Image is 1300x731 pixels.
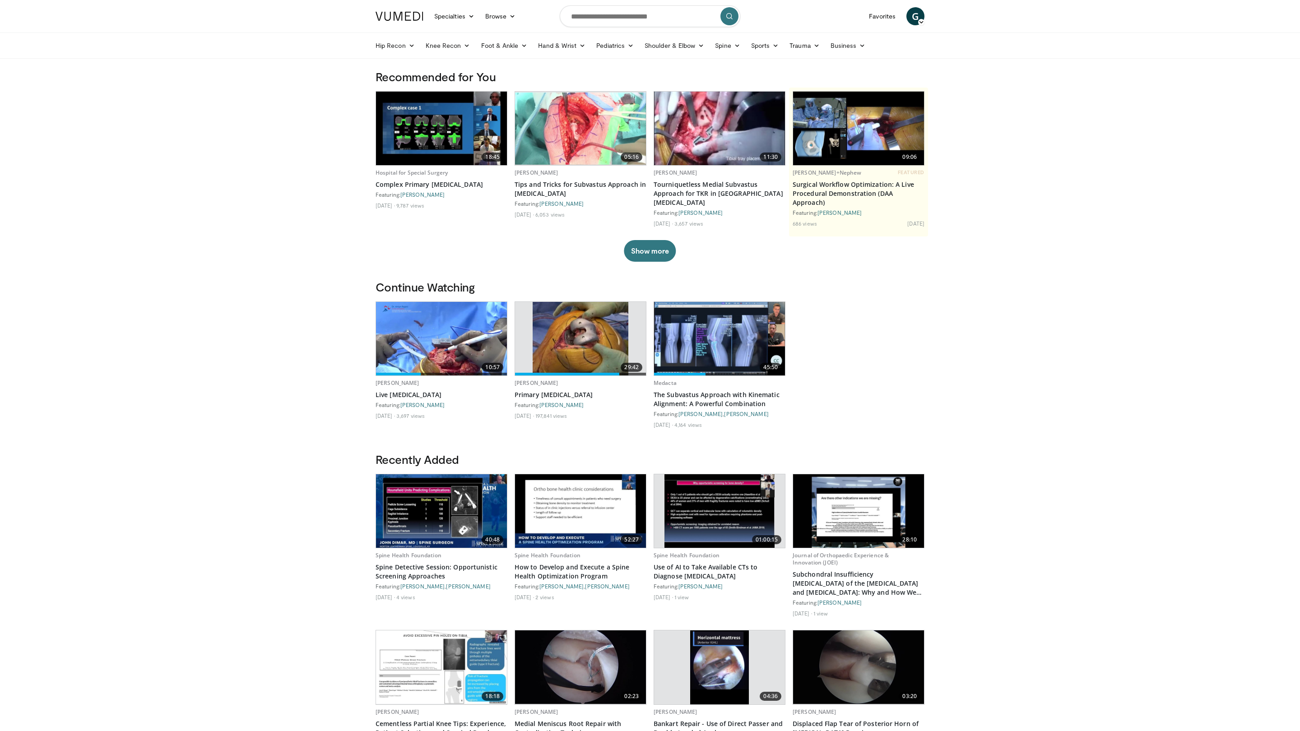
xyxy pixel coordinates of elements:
span: 09:06 [899,153,920,162]
div: Featuring: , [376,583,507,590]
span: 18:45 [482,153,503,162]
a: 29:42 [515,302,646,375]
div: Featuring: [654,209,785,216]
img: a1ec4d4b-974b-4b28-aa15-b411f68d8138.620x360_q85_upscale.jpg [664,474,775,548]
li: 197,841 views [535,412,567,419]
a: Sports [746,37,785,55]
a: Journal of Orthopaedic Experience & Innovation (JOEI) [793,551,889,566]
a: 04:36 [654,630,785,704]
a: Live [MEDICAL_DATA] [376,390,507,399]
a: Hip Recon [370,37,420,55]
img: bcfc90b5-8c69-4b20-afee-af4c0acaf118.620x360_q85_upscale.jpg [793,92,924,165]
a: Favorites [864,7,901,25]
a: Browse [480,7,521,25]
img: 0d11209b-9163-4cf9-9c37-c045ad2ce7a1.620x360_q85_upscale.jpg [793,474,924,548]
div: Featuring: , [654,410,785,417]
a: [PERSON_NAME] [585,583,629,589]
a: [PERSON_NAME]+Nephew [793,169,861,176]
span: 29:42 [621,363,642,372]
a: 03:20 [793,630,924,704]
a: [PERSON_NAME] [376,708,419,716]
img: 23acb9d1-9258-4964-99c9-9b2453b0ffd6.620x360_q85_upscale.jpg [515,93,646,165]
a: 18:45 [376,92,507,165]
a: Medacta [654,379,677,387]
span: 01:00:15 [752,535,781,544]
a: 52:27 [515,474,646,548]
a: Shoulder & Elbow [639,37,710,55]
a: [PERSON_NAME] [539,402,584,408]
a: Specialties [429,7,480,25]
a: [PERSON_NAME] [515,708,558,716]
a: [PERSON_NAME] [817,599,862,606]
div: Featuring: [793,599,924,606]
a: [PERSON_NAME] [515,169,558,176]
li: 3,697 views [396,412,425,419]
li: [DATE] [376,412,395,419]
div: Featuring: [654,583,785,590]
a: Surgical Workflow Optimization: A Live Procedural Demonstration (DAA Approach) [793,180,924,207]
span: 28:10 [899,535,920,544]
span: 18:18 [482,692,503,701]
img: cd449402-123d-47f7-b112-52d159f17939.620x360_q85_upscale.jpg [690,630,749,704]
li: 1 view [813,610,828,617]
a: [PERSON_NAME] [539,583,584,589]
input: Search topics, interventions [560,5,740,27]
img: 926032fc-011e-4e04-90f2-afa899d7eae5.620x360_q85_upscale.jpg [515,630,646,704]
span: 45:50 [760,363,781,372]
span: 52:27 [621,535,642,544]
a: [PERSON_NAME] [793,708,836,716]
a: [PERSON_NAME] [678,209,723,216]
li: [DATE] [907,220,924,227]
a: Hand & Wrist [533,37,591,55]
div: Featuring: [376,191,507,198]
a: Complex Primary [MEDICAL_DATA] [376,180,507,189]
a: 10:57 [376,302,507,375]
li: [DATE] [654,421,673,428]
h3: Recommended for You [376,69,924,84]
li: 9,787 views [396,202,424,209]
a: Use of AI to Take Available CTs to Diagnose [MEDICAL_DATA] [654,563,785,581]
a: Tourniquetless Medial Subvastus Approach for TKR in [GEOGRAPHIC_DATA][MEDICAL_DATA] [654,180,785,207]
a: 28:10 [793,474,924,548]
li: [DATE] [376,593,395,601]
a: [PERSON_NAME] [654,708,697,716]
li: [DATE] [376,202,395,209]
a: 18:18 [376,630,507,704]
li: 3,657 views [674,220,703,227]
a: Pediatrics [591,37,639,55]
span: 02:23 [621,692,642,701]
span: 10:57 [482,363,503,372]
a: [PERSON_NAME] [400,583,445,589]
img: 53c7be86-69ff-400f-ab46-f51a723027ce.620x360_q85_upscale.jpg [654,92,785,165]
img: 2649116b-05f8-405c-a48f-a284a947b030.620x360_q85_upscale.jpg [793,630,924,704]
a: 01:00:15 [654,474,785,548]
h3: Recently Added [376,452,924,467]
span: 11:30 [760,153,781,162]
li: 4,164 views [674,421,702,428]
span: 03:20 [899,692,920,701]
a: The Subvastus Approach with Kinematic Alignment: A Powerful Combination [654,390,785,408]
a: [PERSON_NAME] [817,209,862,216]
a: G [906,7,924,25]
h3: Continue Watching [376,280,924,294]
div: Featuring: [376,401,507,408]
li: [DATE] [515,211,534,218]
a: [PERSON_NAME] [515,379,558,387]
li: [DATE] [654,593,673,601]
a: [PERSON_NAME] [376,379,419,387]
a: [PERSON_NAME] [678,411,723,417]
span: FEATURED [898,169,924,176]
a: 02:23 [515,630,646,704]
a: Knee Recon [420,37,476,55]
img: 86747406-22b0-4259-a78b-c9dfdd1d1192.620x360_q85_upscale.jpg [376,302,507,375]
li: [DATE] [793,610,812,617]
a: Foot & Ankle [476,37,533,55]
li: 4 views [396,593,415,601]
a: [PERSON_NAME] [724,411,768,417]
a: [PERSON_NAME] [539,200,584,207]
img: e4f1a5b7-268b-4559-afc9-fa94e76e0451.620x360_q85_upscale.jpg [376,92,507,165]
a: [PERSON_NAME] [400,191,445,198]
a: [PERSON_NAME] [654,169,697,176]
span: 04:36 [760,692,781,701]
